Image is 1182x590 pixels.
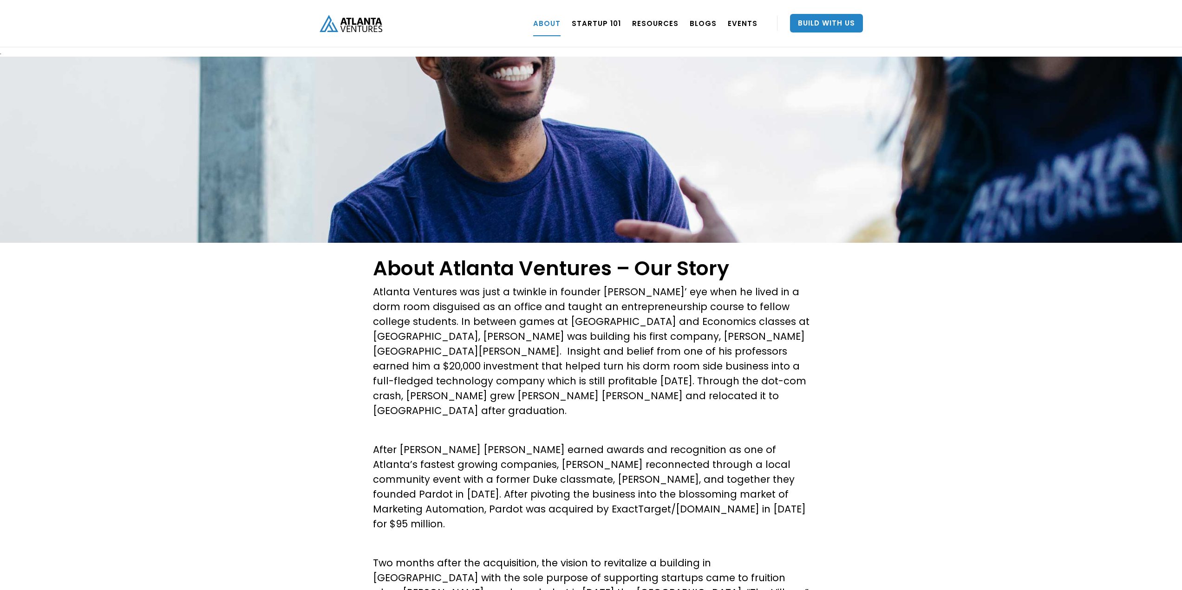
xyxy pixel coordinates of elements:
[373,257,810,280] h1: About Atlanta Ventures – Our Story
[373,285,810,418] p: Atlanta Ventures was just a twinkle in founder [PERSON_NAME]’ eye when he lived in a dorm room di...
[533,10,561,36] a: ABOUT
[790,14,863,32] a: Build With Us
[690,10,717,36] a: BLOGS
[632,10,679,36] a: RESOURCES
[572,10,621,36] a: Startup 101
[373,442,810,532] p: After [PERSON_NAME] [PERSON_NAME] earned awards and recognition as one of Atlanta’s fastest growi...
[728,10,758,36] a: EVENTS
